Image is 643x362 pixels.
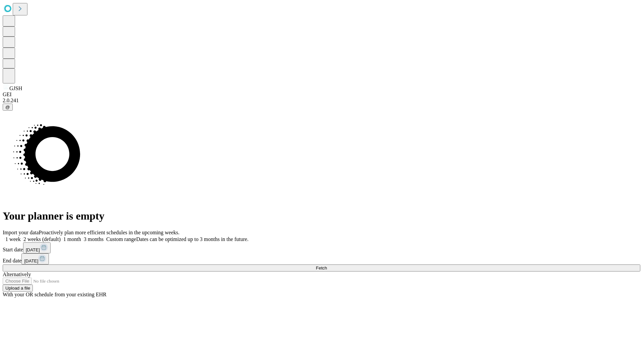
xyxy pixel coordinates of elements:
button: Upload a file [3,285,33,292]
span: Import your data [3,230,39,235]
span: 1 week [5,236,21,242]
span: GJSH [9,85,22,91]
span: Dates can be optimized up to 3 months in the future. [136,236,248,242]
span: 3 months [84,236,103,242]
span: 1 month [63,236,81,242]
button: [DATE] [21,253,49,264]
button: [DATE] [23,242,51,253]
div: End date [3,253,640,264]
div: GEI [3,92,640,98]
span: @ [5,105,10,110]
span: [DATE] [26,247,40,252]
h1: Your planner is empty [3,210,640,222]
span: Alternatively [3,271,31,277]
span: Custom range [106,236,136,242]
span: Fetch [316,265,327,270]
span: Proactively plan more efficient schedules in the upcoming weeks. [39,230,180,235]
div: 2.0.241 [3,98,640,104]
span: [DATE] [24,258,38,263]
button: Fetch [3,264,640,271]
span: 2 weeks (default) [23,236,61,242]
span: With your OR schedule from your existing EHR [3,292,106,297]
button: @ [3,104,13,111]
div: Start date [3,242,640,253]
